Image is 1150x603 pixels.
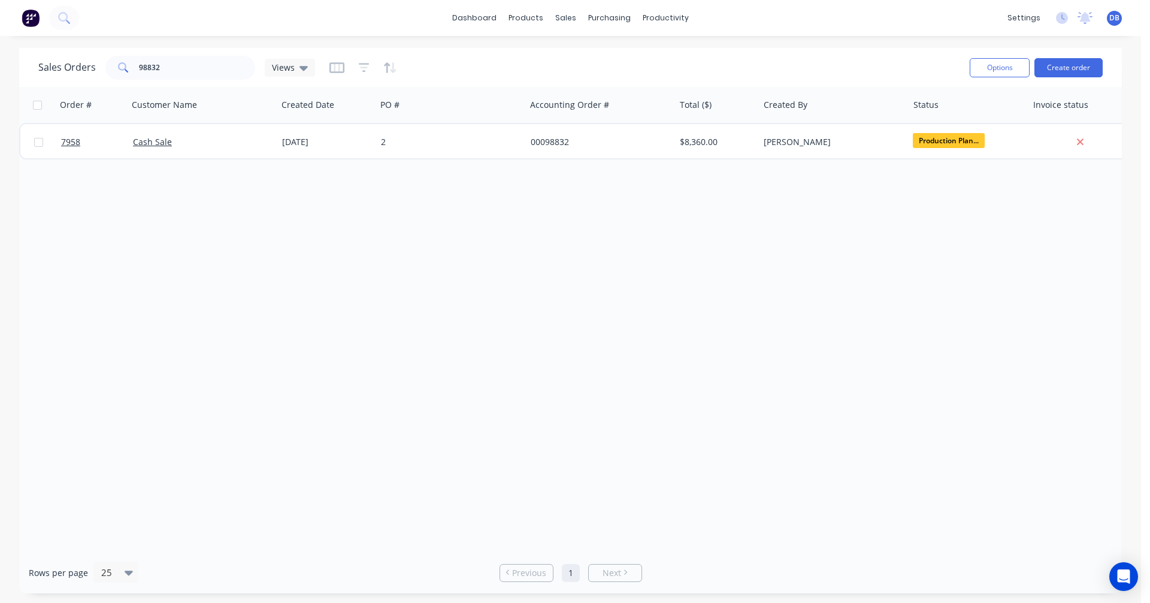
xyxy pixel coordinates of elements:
a: Previous page [500,567,553,579]
span: DB [1109,13,1119,23]
div: productivity [637,9,695,27]
a: dashboard [446,9,503,27]
span: 7958 [61,136,80,148]
h1: Sales Orders [38,62,96,73]
div: 00098832 [531,136,664,148]
span: Previous [512,567,546,579]
img: Factory [22,9,40,27]
div: Total ($) [680,99,712,111]
a: Next page [589,567,641,579]
div: sales [549,9,582,27]
div: Status [913,99,939,111]
div: $8,360.00 [680,136,750,148]
span: Views [272,61,295,74]
div: purchasing [582,9,637,27]
div: Created Date [282,99,334,111]
span: Production Plan... [913,133,985,148]
div: products [503,9,549,27]
div: [DATE] [282,136,371,148]
input: Search... [139,56,256,80]
div: Customer Name [132,99,197,111]
div: [PERSON_NAME] [764,136,897,148]
span: Rows per page [29,567,88,579]
ul: Pagination [495,564,647,582]
div: Order # [60,99,92,111]
div: Created By [764,99,807,111]
div: Invoice status [1033,99,1088,111]
div: Accounting Order # [530,99,609,111]
a: 7958 [61,124,133,160]
div: settings [1001,9,1046,27]
div: Open Intercom Messenger [1109,562,1138,591]
a: Page 1 is your current page [562,564,580,582]
a: Cash Sale [133,136,172,147]
button: Create order [1034,58,1103,77]
button: Options [970,58,1030,77]
span: Next [603,567,621,579]
div: PO # [380,99,400,111]
div: 2 [381,136,514,148]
